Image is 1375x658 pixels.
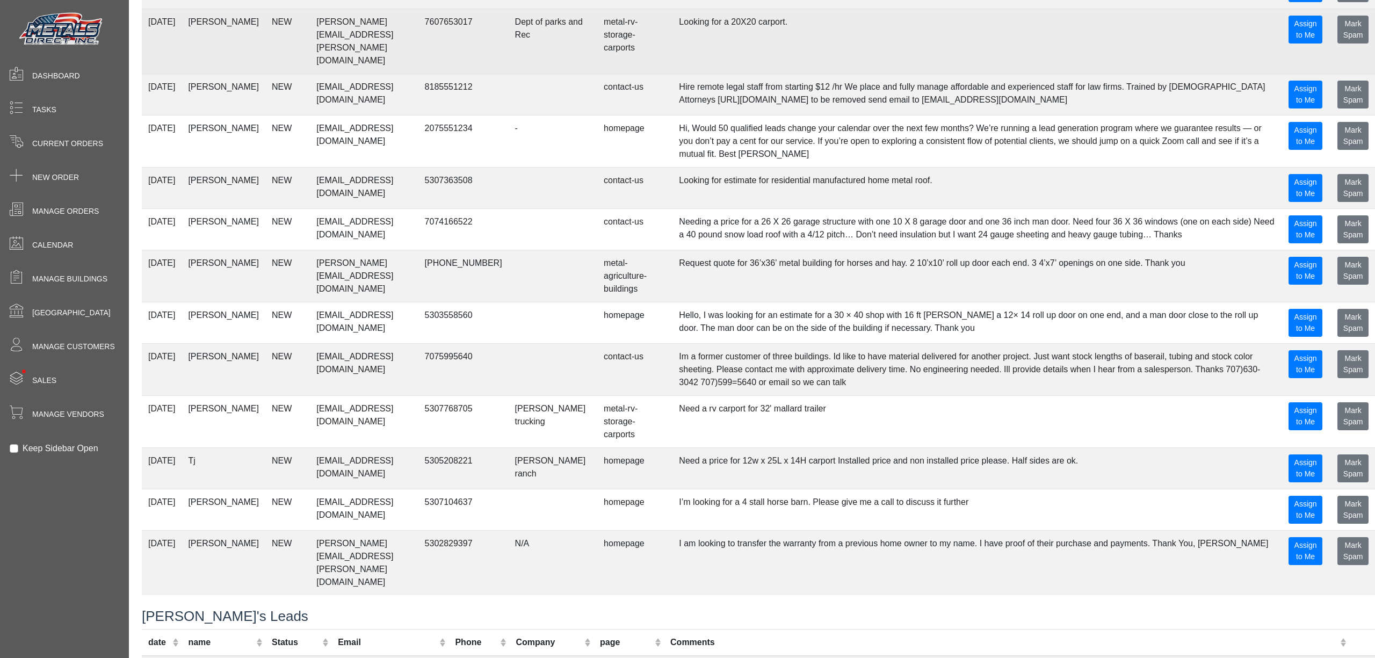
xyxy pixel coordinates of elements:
[1289,174,1322,202] button: Assign to Me
[32,138,103,149] span: Current Orders
[32,307,111,319] span: [GEOGRAPHIC_DATA]
[1343,313,1363,332] span: Mark Spam
[1289,496,1322,524] button: Assign to Me
[1289,257,1322,285] button: Assign to Me
[597,208,672,250] td: contact-us
[32,70,80,82] span: Dashboard
[142,167,182,208] td: [DATE]
[142,74,182,115] td: [DATE]
[1294,19,1317,39] span: Assign to Me
[265,9,310,74] td: NEW
[672,489,1282,530] td: I’m looking for a 4 stall horse barn. Please give me a call to discuss it further
[1294,354,1317,374] span: Assign to Me
[1337,309,1369,337] button: Mark Spam
[672,530,1282,595] td: I am looking to transfer the warranty from a previous home owner to my name. I have proof of thei...
[1343,354,1363,374] span: Mark Spam
[182,395,265,447] td: [PERSON_NAME]
[148,636,170,649] div: date
[1289,537,1322,565] button: Assign to Me
[597,115,672,167] td: homepage
[418,447,509,489] td: 5305208221
[1294,406,1317,426] span: Assign to Me
[272,636,320,649] div: Status
[142,447,182,489] td: [DATE]
[597,343,672,395] td: contact-us
[310,208,418,250] td: [EMAIL_ADDRESS][DOMAIN_NAME]
[32,206,99,217] span: Manage Orders
[597,489,672,530] td: homepage
[418,343,509,395] td: 7075995640
[1343,500,1363,519] span: Mark Spam
[1289,309,1322,337] button: Assign to Me
[1289,122,1322,150] button: Assign to Me
[597,250,672,302] td: metal-agriculture-buildings
[310,167,418,208] td: [EMAIL_ADDRESS][DOMAIN_NAME]
[265,447,310,489] td: NEW
[1343,541,1363,561] span: Mark Spam
[672,167,1282,208] td: Looking for estimate for residential manufactured home metal roof.
[1337,350,1369,378] button: Mark Spam
[310,302,418,343] td: [EMAIL_ADDRESS][DOMAIN_NAME]
[1289,215,1322,243] button: Assign to Me
[418,115,509,167] td: 2075551234
[182,74,265,115] td: [PERSON_NAME]
[672,302,1282,343] td: Hello, I was looking for an estimate for a 30 × 40 shop with 16 ft [PERSON_NAME] a 12× 14 roll up...
[418,167,509,208] td: 5307363508
[1294,313,1317,332] span: Assign to Me
[310,74,418,115] td: [EMAIL_ADDRESS][DOMAIN_NAME]
[597,447,672,489] td: homepage
[516,636,581,649] div: Company
[310,343,418,395] td: [EMAIL_ADDRESS][DOMAIN_NAME]
[418,395,509,447] td: 5307768705
[310,250,418,302] td: [PERSON_NAME][EMAIL_ADDRESS][DOMAIN_NAME]
[597,167,672,208] td: contact-us
[142,208,182,250] td: [DATE]
[32,409,104,420] span: Manage Vendors
[182,343,265,395] td: [PERSON_NAME]
[338,636,437,649] div: Email
[1343,219,1363,239] span: Mark Spam
[1294,458,1317,478] span: Assign to Me
[455,636,497,649] div: Phone
[672,343,1282,395] td: Im a former customer of three buildings. Id like to have material delivered for another project. ...
[265,115,310,167] td: NEW
[1294,219,1317,239] span: Assign to Me
[182,167,265,208] td: [PERSON_NAME]
[672,74,1282,115] td: Hire remote legal staff from starting $12 /hr We place and fully manage affordable and experience...
[672,250,1282,302] td: Request quote for 36’x36’ metal building for horses and hay. 2 10’x10’ roll up door each end. 3 4...
[1337,257,1369,285] button: Mark Spam
[32,341,115,352] span: Manage Customers
[265,395,310,447] td: NEW
[23,442,98,455] label: Keep Sidebar Open
[182,9,265,74] td: [PERSON_NAME]
[182,530,265,595] td: [PERSON_NAME]
[142,395,182,447] td: [DATE]
[310,447,418,489] td: [EMAIL_ADDRESS][DOMAIN_NAME]
[1343,178,1363,198] span: Mark Spam
[600,636,652,649] div: page
[182,302,265,343] td: [PERSON_NAME]
[1337,496,1369,524] button: Mark Spam
[142,250,182,302] td: [DATE]
[597,302,672,343] td: homepage
[188,636,253,649] div: name
[265,343,310,395] td: NEW
[10,354,38,389] span: •
[310,489,418,530] td: [EMAIL_ADDRESS][DOMAIN_NAME]
[1343,406,1363,426] span: Mark Spam
[1343,19,1363,39] span: Mark Spam
[1337,174,1369,202] button: Mark Spam
[1294,541,1317,561] span: Assign to Me
[142,530,182,595] td: [DATE]
[509,395,598,447] td: [PERSON_NAME] trucking
[1362,629,1375,656] th: Mark Spam
[1337,537,1369,565] button: Mark Spam
[1294,500,1317,519] span: Assign to Me
[672,447,1282,489] td: Need a price for 12w x 25L x 14H carport Installed price and non installed price please. Half sid...
[265,74,310,115] td: NEW
[597,530,672,595] td: homepage
[418,302,509,343] td: 5303558560
[182,447,265,489] td: Tj
[1294,84,1317,104] span: Assign to Me
[182,489,265,530] td: [PERSON_NAME]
